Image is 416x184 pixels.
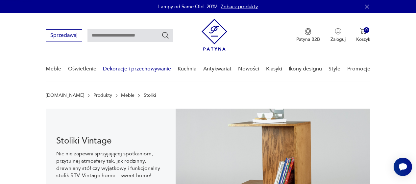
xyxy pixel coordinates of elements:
[330,28,346,42] button: Zaloguj
[93,93,112,98] a: Produkty
[394,158,412,176] iframe: Smartsupp widget button
[266,56,282,82] a: Klasyki
[103,56,171,82] a: Dekoracje i przechowywanie
[121,93,135,98] a: Meble
[356,36,370,42] p: Koszyk
[296,28,320,42] a: Ikona medaluPatyna B2B
[46,34,82,38] a: Sprzedawaj
[56,150,165,179] p: Nic nie zapewni sprzyjającej spotkaniom, przytulnej atmosfery tak, jak rodzinny, drewniany stół c...
[203,56,232,82] a: Antykwariat
[305,28,311,35] img: Ikona medalu
[329,56,340,82] a: Style
[347,56,370,82] a: Promocje
[46,56,61,82] a: Meble
[161,31,169,39] button: Szukaj
[178,56,196,82] a: Kuchnia
[46,93,84,98] a: [DOMAIN_NAME]
[46,29,82,41] button: Sprzedawaj
[335,28,341,35] img: Ikonka użytkownika
[56,137,165,145] h1: Stoliki Vintage
[144,93,156,98] p: Stoliki
[221,3,258,10] a: Zobacz produkty
[202,19,227,51] img: Patyna - sklep z meblami i dekoracjami vintage
[238,56,259,82] a: Nowości
[68,56,96,82] a: Oświetlenie
[360,28,366,35] img: Ikona koszyka
[296,36,320,42] p: Patyna B2B
[158,3,217,10] p: Lampy od Same Old -20%!
[296,28,320,42] button: Patyna B2B
[289,56,322,82] a: Ikony designu
[330,36,346,42] p: Zaloguj
[356,28,370,42] button: 0Koszyk
[364,27,369,33] div: 0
